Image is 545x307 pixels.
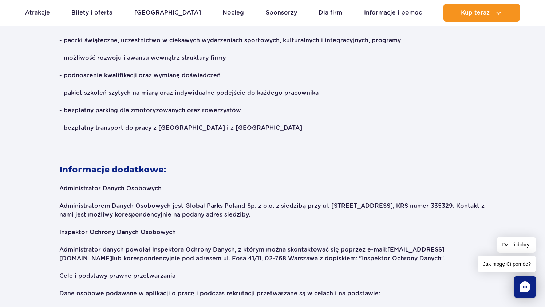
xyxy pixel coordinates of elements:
[59,106,486,115] p: - bezpłatny parking dla zmotoryzowanych oraz rowerzystów
[266,4,297,22] a: Sponsorzy
[59,228,486,237] p: Inspektor Ochrony Danych Osobowych
[59,245,486,263] p: Administrator danych powołał Inspektora Ochrony Danych, z którym można skontaktować się poprzez e...
[59,124,486,132] p: - bezpłatny transport do pracy z [GEOGRAPHIC_DATA] i z [GEOGRAPHIC_DATA]
[25,4,50,22] a: Atrakcje
[461,9,490,16] span: Kup teraz
[59,71,486,80] p: - podnoszenie kwalifikacji oraz wymianę doświadczeń
[59,89,486,97] p: - pakiet szkoleń szytych na miarę oraz indywidualne podejście do każdego pracownika
[59,54,486,62] p: - możliwość rozwoju i awansu wewnątrz struktury firmy
[364,4,422,22] a: Informacje i pomoc
[59,289,486,298] p: Dane osobowe podawane w aplikacji o pracę i podczas rekrutacji przetwarzane są w celach i na pods...
[59,36,486,45] p: - paczki świąteczne, uczestnictwo w ciekawych wydarzeniach sportowych, kulturalnych i integracyjn...
[319,4,342,22] a: Dla firm
[497,237,536,253] span: Dzień dobry!
[134,4,201,22] a: [GEOGRAPHIC_DATA]
[71,4,112,22] a: Bilety i oferta
[478,256,536,272] span: Jak mogę Ci pomóc?
[59,141,486,175] h3: Informacje dodatkowe:
[514,276,536,298] div: Chat
[59,202,486,219] p: Administratorem Danych Osobowych jest Global Parks Poland Sp. z o.o. z siedzibą przy ul. [STREET_...
[59,184,486,193] p: Administrator Danych Osobowych
[59,272,486,280] p: Cele i podstawy prawne przetwarzania
[222,4,244,22] a: Nocleg
[443,4,520,22] button: Kup teraz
